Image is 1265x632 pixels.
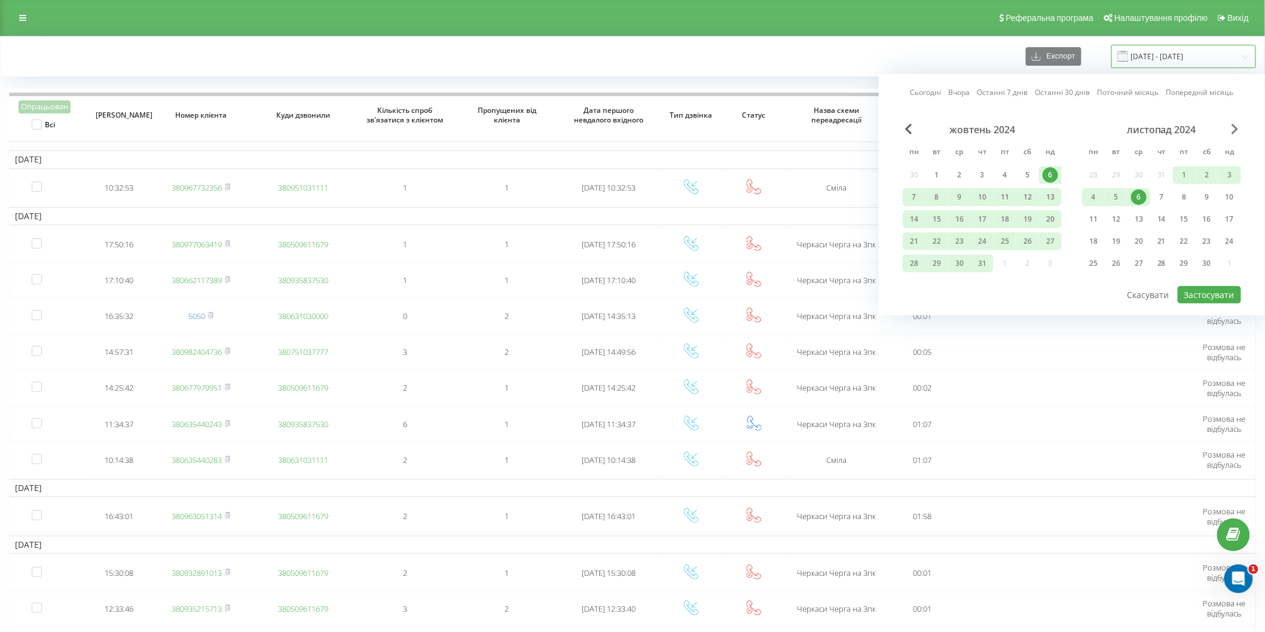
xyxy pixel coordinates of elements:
div: листопад 2024 [1082,124,1241,136]
span: Розмова не відбулась [1203,506,1245,527]
a: 380982404736 [172,346,222,357]
div: сб 26 жовт 2024 р. [1016,232,1039,250]
span: [PERSON_NAME] [96,111,141,120]
abbr: п’ятниця [1175,144,1193,162]
a: 380509611679 [278,511,328,521]
div: нд 24 лист 2024 р. [1218,232,1241,250]
a: 380509611679 [278,382,328,393]
div: 14 [906,211,922,227]
div: 13 [1131,211,1147,227]
abbr: середа [1130,144,1148,162]
div: 4 [1086,189,1101,205]
div: вт 5 лист 2024 р. [1105,188,1127,206]
td: 00:05 [887,336,958,369]
span: Розмова не відбулась [1203,598,1245,619]
span: 2 [505,603,509,614]
button: Експорт [1026,47,1081,66]
div: сб 23 лист 2024 р. [1196,232,1218,250]
div: 10 [1222,189,1237,205]
span: [DATE] 15:30:08 [582,567,636,578]
div: 27 [1131,256,1147,271]
div: 18 [997,211,1013,227]
div: сб 5 жовт 2024 р. [1016,166,1039,184]
td: 16:43:01 [87,499,150,533]
td: 00:01 [887,592,958,625]
div: пн 14 жовт 2024 р. [903,210,925,228]
span: 1 [403,239,407,250]
div: 3 [1222,167,1237,183]
div: чт 3 жовт 2024 р. [971,166,994,184]
div: пт 15 лист 2024 р. [1173,210,1196,228]
div: 26 [1020,234,1035,249]
div: 24 [974,234,990,249]
div: 9 [1199,189,1215,205]
td: 10:14:38 [87,443,150,477]
div: пт 8 лист 2024 р. [1173,188,1196,206]
td: Черкаси Черга на 3пк [786,407,888,441]
abbr: понеділок [905,144,923,162]
div: 4 [997,167,1013,183]
abbr: понеділок [1084,144,1102,162]
div: пн 4 лист 2024 р. [1082,188,1105,206]
div: 23 [1199,234,1215,249]
div: 18 [1086,234,1101,249]
span: [DATE] 14:25:42 [582,382,636,393]
a: 380631031111 [278,455,328,465]
div: 12 [1108,211,1124,227]
div: пт 1 лист 2024 р. [1173,166,1196,184]
a: 380935215713 [172,603,222,614]
td: 10:32:53 [87,171,150,205]
span: Розмова не відбулась [1203,378,1245,398]
td: 12:33:46 [87,592,150,625]
td: Черкаси Черга на 3пк [786,592,888,625]
span: Кількість спроб зв'язатися з клієнтом [365,106,445,124]
a: 380662117389 [172,275,222,286]
div: 21 [1154,234,1169,249]
td: Черкаси Черга на 3пк [786,299,888,333]
div: 29 [929,256,945,271]
td: 00:01 [887,299,958,333]
div: вт 8 жовт 2024 р. [925,188,948,206]
a: 380509611679 [278,239,328,250]
a: Вчора [949,87,970,98]
div: пн 18 лист 2024 р. [1082,232,1105,250]
div: 6 [1043,167,1058,183]
div: 21 [906,234,922,249]
td: 00:01 [887,556,958,590]
span: 1 [505,567,509,578]
div: ср 6 лист 2024 р. [1127,188,1150,206]
div: 22 [929,234,945,249]
span: 3 [403,346,407,357]
a: 380951031111 [278,182,328,193]
div: 9 [952,189,967,205]
div: пт 18 жовт 2024 р. [994,210,1016,228]
div: чт 7 лист 2024 р. [1150,188,1173,206]
div: чт 21 лист 2024 р. [1150,232,1173,250]
div: ср 30 жовт 2024 р. [948,254,971,272]
td: Черкаси Черга на 3пк [786,263,888,297]
div: ср 23 жовт 2024 р. [948,232,971,250]
td: 17:10:40 [87,263,150,297]
div: пт 22 лист 2024 р. [1173,232,1196,250]
a: 380635440283 [172,455,222,465]
td: Черкаси Черга на 3пк [786,228,888,261]
div: сб 16 лист 2024 р. [1196,210,1218,228]
div: 28 [1154,256,1169,271]
div: 27 [1043,234,1058,249]
div: 31 [974,256,990,271]
div: 13 [1043,189,1058,205]
a: Останні 7 днів [977,87,1028,98]
div: пт 29 лист 2024 р. [1173,254,1196,272]
td: 17:50:16 [87,228,150,261]
span: Розмова не відбулась [1203,306,1245,327]
div: ср 27 лист 2024 р. [1127,254,1150,272]
span: 2 [403,455,407,465]
span: 6 [403,419,407,429]
span: 1 [505,239,509,250]
div: ср 2 жовт 2024 р. [948,166,971,184]
div: 11 [1086,211,1101,227]
div: чт 14 лист 2024 р. [1150,210,1173,228]
div: вт 12 лист 2024 р. [1105,210,1127,228]
a: Поточний місяць [1098,87,1159,98]
div: нд 13 жовт 2024 р. [1039,188,1062,206]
